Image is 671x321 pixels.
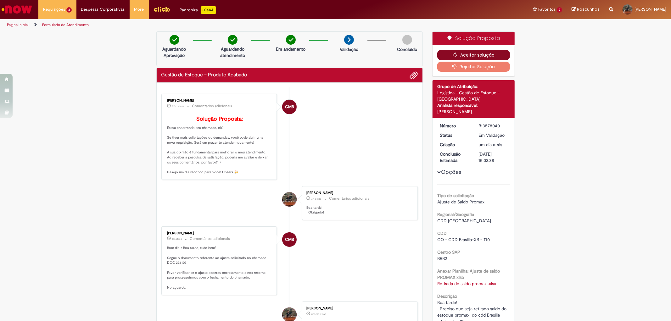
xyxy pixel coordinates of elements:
button: Adicionar anexos [410,71,418,79]
p: Em andamento [276,46,305,52]
span: CO - CDD Brasilia-XB - 710 [437,237,490,242]
time: 30/09/2025 13:46:13 [172,237,182,241]
div: Cecilia Martins Bonjorni [282,100,297,114]
button: Rejeitar Solução [437,62,510,72]
time: 29/09/2025 16:09:23 [478,142,502,147]
div: Grupo de Atribuição: [437,83,510,90]
b: Centro SAP [437,249,460,255]
dt: Número [435,123,474,129]
p: Aguardando Aprovação [159,46,190,58]
b: CDD [437,230,447,236]
span: 3 [66,7,72,13]
a: Formulário de Atendimento [42,22,89,27]
a: Página inicial [7,22,29,27]
button: Aceitar solução [437,50,510,60]
div: [DATE] 15:02:38 [478,151,508,163]
a: Rascunhos [572,7,600,13]
p: +GenAi [201,6,216,14]
span: More [134,6,144,13]
img: check-circle-green.png [228,35,238,45]
b: Descrição [437,293,457,299]
dt: Conclusão Estimada [435,151,474,163]
span: CDD [GEOGRAPHIC_DATA] [437,218,491,224]
small: Comentários adicionais [192,103,232,109]
span: 42m atrás [172,104,184,108]
span: CMB [285,232,294,247]
p: Estou encerrando seu chamado, ok? Se tiver mais solicitações ou demandas, você pode abrir uma nov... [167,116,272,175]
a: Download de Retirada de saldo promax .xlsx [437,281,496,286]
time: 30/09/2025 14:39:24 [311,197,321,201]
b: Regional/Geografia [437,212,474,217]
div: Analista responsável: [437,102,510,108]
div: Gildivan Ribeiro Da Rocha [282,192,297,207]
div: Cecilia Martins Bonjorni [282,232,297,247]
div: [PERSON_NAME] [167,231,272,235]
ul: Trilhas de página [5,19,443,31]
div: R13578040 [478,123,508,129]
span: 4h atrás [172,237,182,241]
time: 29/09/2025 16:04:02 [311,312,326,316]
img: check-circle-green.png [286,35,296,45]
span: CMB [285,99,294,114]
time: 30/09/2025 16:56:24 [172,104,184,108]
span: 3h atrás [311,197,321,201]
span: Ajuste de Saldo Promax [437,199,484,205]
p: Bom dia / Boa tarde, tudo bem? Segue o documento referente ao ajuste solicitado no chamado. DOC 2... [167,246,272,290]
span: Rascunhos [577,6,600,12]
small: Comentários adicionais [329,196,369,201]
span: um dia atrás [311,312,326,316]
span: Requisições [43,6,65,13]
span: Favoritos [538,6,556,13]
p: Concluído [397,46,417,53]
p: Validação [340,46,358,53]
b: Solução Proposta: [196,115,243,123]
span: BRB2 [437,256,447,261]
img: ServiceNow [1,3,33,16]
p: Boa tarde! Obrigado! [306,205,411,215]
div: Em Validação [478,132,508,138]
div: Logística - Gestão de Estoque - [GEOGRAPHIC_DATA] [437,90,510,102]
span: 9 [557,7,562,13]
b: Tipo de solicitação [437,193,474,198]
div: [PERSON_NAME] [167,99,272,102]
div: [PERSON_NAME] [306,191,411,195]
img: arrow-next.png [344,35,354,45]
h2: Gestão de Estoque – Produto Acabado Histórico de tíquete [161,72,247,78]
dt: Status [435,132,474,138]
span: Despesas Corporativas [81,6,125,13]
dt: Criação [435,141,474,148]
small: Comentários adicionais [190,236,230,241]
b: Anexar Planilha: Ajuste de saldo PROMAX.xlsb [437,268,500,280]
img: img-circle-grey.png [402,35,412,45]
span: [PERSON_NAME] [635,7,666,12]
p: Aguardando atendimento [217,46,248,58]
div: Solução Proposta [433,32,515,45]
div: [PERSON_NAME] [437,108,510,115]
div: Padroniza [180,6,216,14]
span: um dia atrás [478,142,502,147]
div: 29/09/2025 16:09:23 [478,141,508,148]
img: check-circle-green.png [170,35,179,45]
div: [PERSON_NAME] [306,307,411,310]
img: click_logo_yellow_360x200.png [154,4,171,14]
